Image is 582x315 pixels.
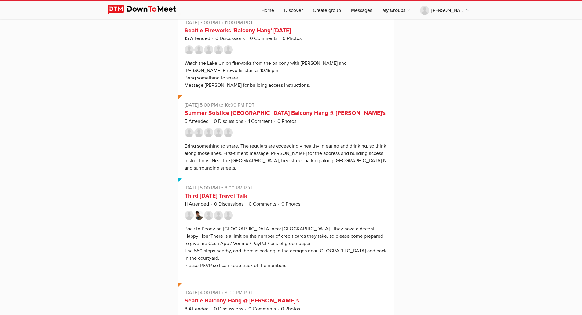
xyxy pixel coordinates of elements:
[185,201,209,207] a: 11 Attended
[185,297,299,304] a: Seattle Balcony Hang @ [PERSON_NAME]'s
[214,128,223,137] img: Albert
[214,306,243,312] a: 0 Discussions
[185,184,388,192] p: [DATE] 5:00 PM to 8:00 PM PDT
[185,289,388,296] p: [DATE] 4:00 PM to 8:00 PM PDT
[224,45,233,54] img: jrseattle
[185,45,194,54] img: Su
[185,60,347,88] div: Watch the Lake Union fireworks from the balcony with [PERSON_NAME] and [PERSON_NAME].Fireworks st...
[185,306,209,312] a: 8 Attended
[214,201,243,207] a: 0 Discussions
[346,1,377,19] a: Messages
[185,211,194,220] img: Martin B
[185,143,386,171] div: Bring something to share. The regulars are exceedingly healthy in eating and drinking, so think a...
[214,45,223,54] img: Susan-hnl
[185,19,388,26] p: [DATE] 3:00 PM to 11:00 PM PDT
[214,211,223,220] img: Su
[248,118,272,124] a: 1 Comment
[415,1,474,19] a: [PERSON_NAME]
[377,1,415,19] a: My Groups
[283,35,302,42] a: 0 Photos
[279,1,308,19] a: Discover
[185,118,209,124] a: 5 Attended
[215,35,245,42] a: 0 Discussions
[194,211,203,220] img: Stefan Krasowski
[224,128,233,137] img: Dawn P
[108,5,186,14] img: DownToMeet
[256,1,279,19] a: Home
[204,45,213,54] img: Alessandro
[224,211,233,220] img: Alessandro
[281,306,300,312] a: 0 Photos
[204,211,213,220] img: AngieB
[214,118,243,124] a: 0 Discussions
[185,109,386,117] a: Summer Solstice [GEOGRAPHIC_DATA] Balcony Hang @ [PERSON_NAME]'s
[185,226,386,276] div: Back to Peony on [GEOGRAPHIC_DATA] near [GEOGRAPHIC_DATA] - they have a decent Happy Hour.There i...
[185,35,210,42] a: 15 Attended
[185,27,291,34] a: Seattle Fireworks 'Balcony Hang' [DATE]
[194,128,203,137] img: jrseattle
[194,45,203,54] img: Edmund
[185,101,388,109] p: [DATE] 5:00 PM to 10:00 PM PDT
[185,128,194,137] img: TheRealCho
[248,306,276,312] a: 0 Comments
[308,1,346,19] a: Create group
[250,35,277,42] a: 0 Comments
[249,201,276,207] a: 0 Comments
[204,128,213,137] img: markrogo
[281,201,300,207] a: 0 Photos
[185,192,247,200] a: Third [DATE] Travel Talk
[277,118,296,124] a: 0 Photos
